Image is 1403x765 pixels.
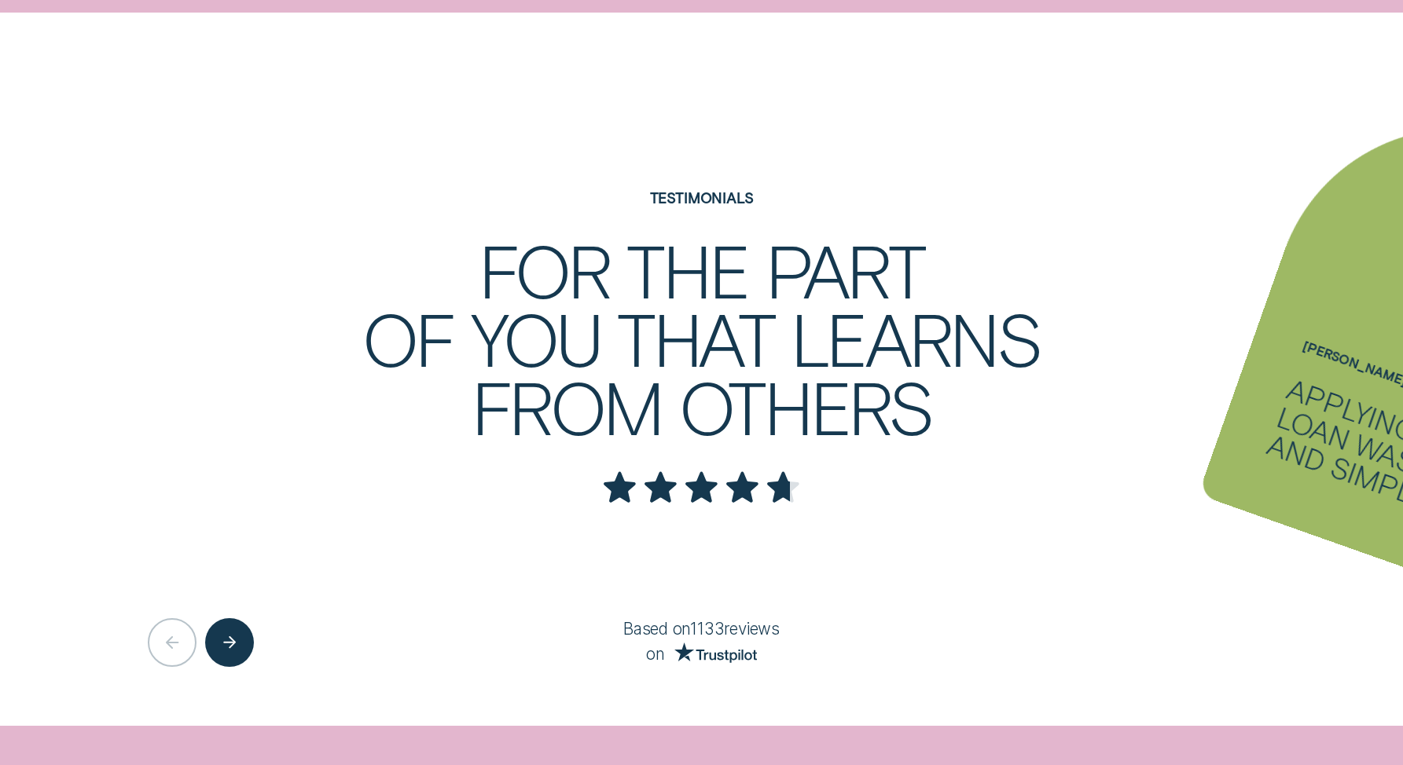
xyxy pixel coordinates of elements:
a: Go to Trust Pilot [665,645,757,663]
div: Based on 1133 reviews on Trust Pilot [428,618,974,663]
span: on [646,646,665,663]
button: Next button [205,618,255,668]
p: Based on 1133 reviews [428,618,974,640]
